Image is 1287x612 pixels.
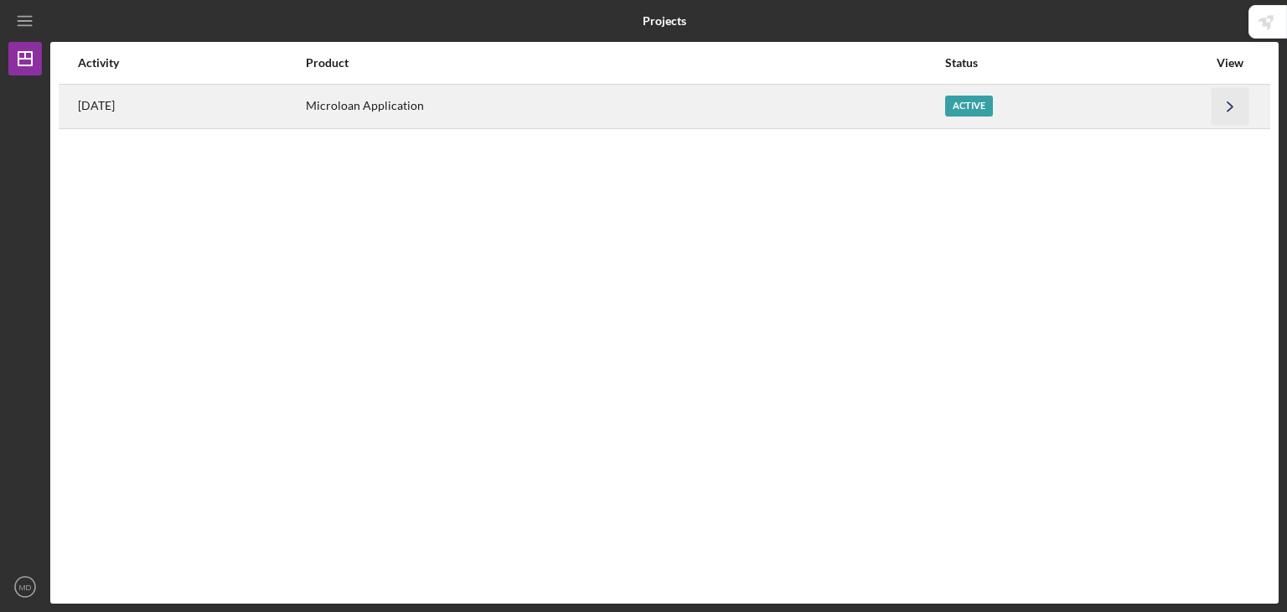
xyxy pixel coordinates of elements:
[306,56,943,70] div: Product
[945,56,1207,70] div: Status
[306,86,943,127] div: Microloan Application
[78,56,304,70] div: Activity
[643,14,686,28] b: Projects
[19,583,32,592] text: MD
[78,99,115,112] time: 2025-10-01 20:05
[945,96,993,117] div: Active
[8,570,42,604] button: MD
[1209,56,1251,70] div: View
